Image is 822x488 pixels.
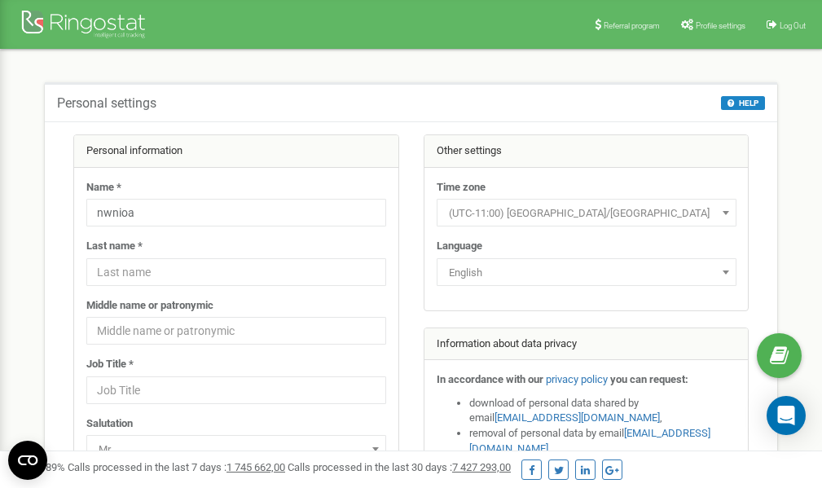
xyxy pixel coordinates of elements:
[780,21,806,30] span: Log Out
[604,21,660,30] span: Referral program
[68,461,285,473] span: Calls processed in the last 7 days :
[452,461,511,473] u: 7 427 293,00
[610,373,688,385] strong: you can request:
[92,438,380,461] span: Mr.
[86,199,386,226] input: Name
[546,373,608,385] a: privacy policy
[696,21,745,30] span: Profile settings
[437,199,736,226] span: (UTC-11:00) Pacific/Midway
[226,461,285,473] u: 1 745 662,00
[86,298,213,314] label: Middle name or patronymic
[424,135,749,168] div: Other settings
[8,441,47,480] button: Open CMP widget
[74,135,398,168] div: Personal information
[86,239,143,254] label: Last name *
[469,396,736,426] li: download of personal data shared by email ,
[437,258,736,286] span: English
[86,258,386,286] input: Last name
[469,426,736,456] li: removal of personal data by email ,
[424,328,749,361] div: Information about data privacy
[495,411,660,424] a: [EMAIL_ADDRESS][DOMAIN_NAME]
[437,373,543,385] strong: In accordance with our
[767,396,806,435] div: Open Intercom Messenger
[437,239,482,254] label: Language
[86,180,121,196] label: Name *
[86,435,386,463] span: Mr.
[442,202,731,225] span: (UTC-11:00) Pacific/Midway
[86,376,386,404] input: Job Title
[86,357,134,372] label: Job Title *
[437,180,486,196] label: Time zone
[442,262,731,284] span: English
[86,416,133,432] label: Salutation
[288,461,511,473] span: Calls processed in the last 30 days :
[86,317,386,345] input: Middle name or patronymic
[721,96,765,110] button: HELP
[57,96,156,111] h5: Personal settings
